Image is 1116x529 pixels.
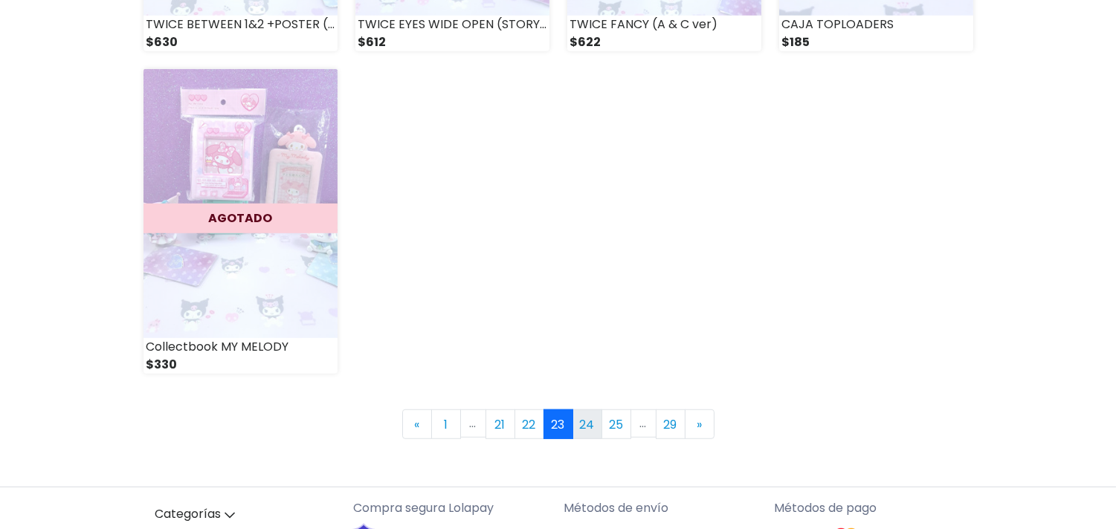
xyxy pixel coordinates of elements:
a: 25 [601,409,631,439]
a: 24 [572,409,602,439]
div: $330 [143,356,338,374]
a: 23 [544,409,573,439]
div: $630 [143,33,338,51]
div: TWICE FANCY (A & C ver) [567,16,761,33]
div: $612 [355,33,549,51]
p: Métodos de envío [564,499,763,517]
div: $622 [567,33,761,51]
div: Collectbook MY MELODY [143,338,338,356]
p: Compra segura Lolapay [354,499,552,517]
div: TWICE EYES WIDE OPEN (STORY VER) [355,16,549,33]
a: Previous [402,409,432,439]
a: AGOTADO Collectbook MY MELODY $330 [143,69,338,374]
nav: Page navigation [143,409,973,439]
div: CAJA TOPLOADERS [779,16,973,33]
a: 29 [656,409,686,439]
div: TWICE BETWEEN 1&2 +POSTER (+POB ALADIN) [143,16,338,33]
a: Next [685,409,715,439]
a: 21 [486,409,515,439]
span: » [697,416,702,433]
div: $185 [779,33,973,51]
p: Métodos de pago [775,499,973,517]
a: 1 [431,409,461,439]
span: « [414,416,419,433]
div: AGOTADO [143,204,338,233]
img: small_1671236250570.jpeg [143,69,338,338]
a: 22 [515,409,544,439]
